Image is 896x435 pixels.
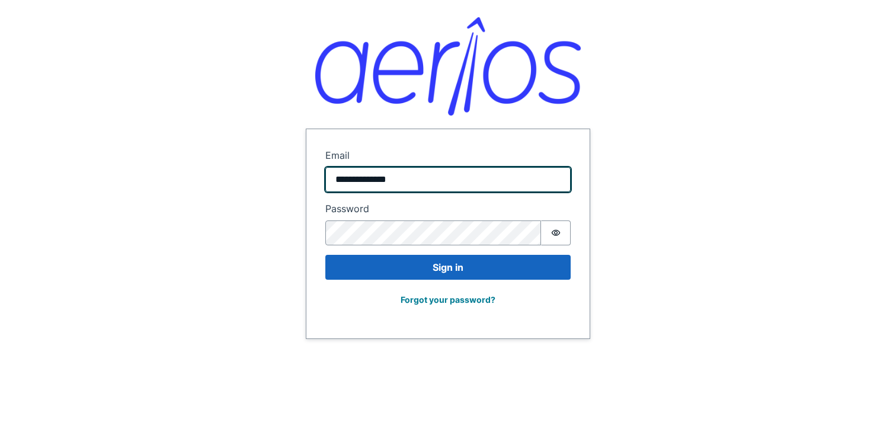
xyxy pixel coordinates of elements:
button: Show password [541,220,571,245]
label: Password [325,201,571,216]
button: Sign in [325,255,571,280]
button: Forgot your password? [393,289,503,310]
img: Aerios logo [315,17,581,115]
label: Email [325,148,571,162]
